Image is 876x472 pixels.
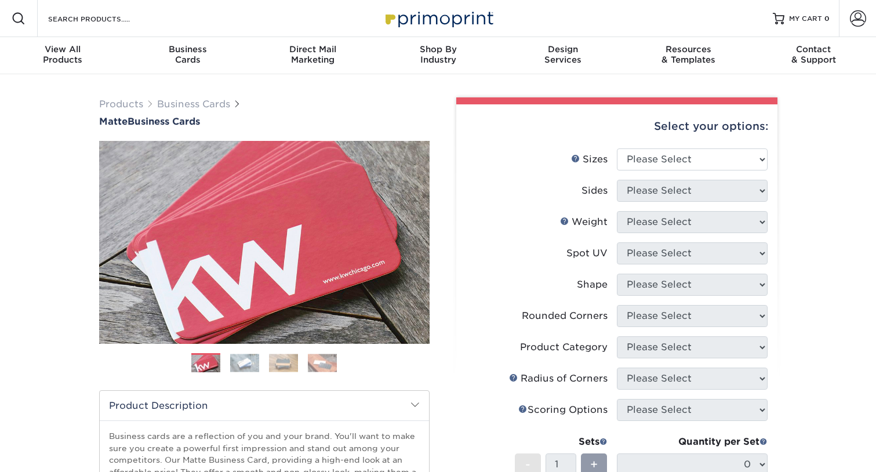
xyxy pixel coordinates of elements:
span: Matte [99,116,128,127]
img: Business Cards 04 [308,354,337,372]
div: & Templates [626,44,751,65]
a: Shop ByIndustry [376,37,501,74]
a: MatteBusiness Cards [99,116,430,127]
div: Rounded Corners [522,309,608,323]
div: Industry [376,44,501,65]
div: Cards [125,44,250,65]
div: Product Category [520,340,608,354]
div: Select your options: [466,104,768,148]
span: MY CART [789,14,822,24]
div: Radius of Corners [509,372,608,386]
a: BusinessCards [125,37,250,74]
h1: Business Cards [99,116,430,127]
div: Weight [560,215,608,229]
a: Direct MailMarketing [250,37,376,74]
a: Contact& Support [751,37,876,74]
span: Shop By [376,44,501,55]
span: 0 [824,14,830,23]
input: SEARCH PRODUCTS..... [47,12,160,26]
div: Spot UV [566,246,608,260]
span: Direct Mail [250,44,376,55]
iframe: Google Customer Reviews [3,437,99,468]
div: Shape [577,278,608,292]
img: Primoprint [380,6,496,31]
span: Design [500,44,626,55]
div: Marketing [250,44,376,65]
img: Business Cards 03 [269,354,298,372]
span: Resources [626,44,751,55]
a: DesignServices [500,37,626,74]
div: Scoring Options [518,403,608,417]
div: Sides [581,184,608,198]
h2: Product Description [100,391,429,420]
span: Contact [751,44,876,55]
span: Business [125,44,250,55]
a: Resources& Templates [626,37,751,74]
div: Services [500,44,626,65]
div: Sets [515,435,608,449]
a: Business Cards [157,99,230,110]
div: & Support [751,44,876,65]
img: Business Cards 02 [230,354,259,372]
img: Business Cards 01 [191,349,220,378]
img: Matte 01 [99,77,430,408]
div: Quantity per Set [617,435,768,449]
a: Products [99,99,143,110]
div: Sizes [571,153,608,166]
